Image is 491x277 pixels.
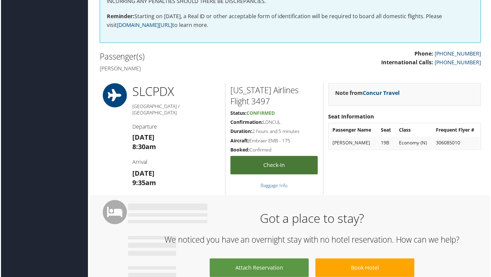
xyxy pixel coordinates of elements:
[230,157,318,175] a: Check-in
[378,137,396,149] td: 19B
[230,129,252,135] strong: Duration:
[230,147,318,154] h5: Confirmed
[396,125,433,137] th: Class
[230,147,250,153] strong: Booked:
[434,125,481,137] th: Frequent Flyer #
[261,183,288,189] a: Baggage Info
[132,179,155,188] strong: 9:35am
[330,137,377,149] td: [PERSON_NAME]
[230,110,247,116] strong: Status:
[415,50,434,58] strong: Phone:
[396,137,433,149] td: Economy (N)
[230,119,263,126] strong: Confirmation:
[132,169,154,178] strong: [DATE]
[434,137,481,149] td: 306085010
[230,138,318,145] h5: Embraer EMB - 175
[336,90,400,97] strong: Note from
[132,123,220,131] h4: Departure
[247,110,275,116] span: Confirmed
[230,85,318,107] h2: [US_STATE] Airlines Flight 3497
[99,51,285,63] h2: Passenger(s)
[435,59,482,66] a: [PHONE_NUMBER]
[99,65,285,72] h4: [PERSON_NAME]
[132,83,220,100] h1: SLC PDX
[378,125,396,137] th: Seat
[132,159,220,166] h4: Arrival
[106,12,134,20] strong: Reminder:
[230,138,249,144] strong: Aircraft:
[230,129,318,135] h5: 2 hours and 5 minutes
[330,125,377,137] th: Passenger Name
[230,119,318,126] h5: LDNCUL
[363,90,400,97] a: Concur Travel
[435,50,482,58] a: [PHONE_NUMBER]
[132,133,154,142] strong: [DATE]
[106,12,475,29] p: Starting on [DATE], a Real ID or other acceptable form of identification will be required to boar...
[132,103,220,116] h5: [GEOGRAPHIC_DATA] / [GEOGRAPHIC_DATA]
[382,59,434,66] strong: International Calls:
[116,21,172,29] a: [DOMAIN_NAME][URL]
[132,143,155,152] strong: 8:30am
[329,113,375,120] strong: Seat Information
